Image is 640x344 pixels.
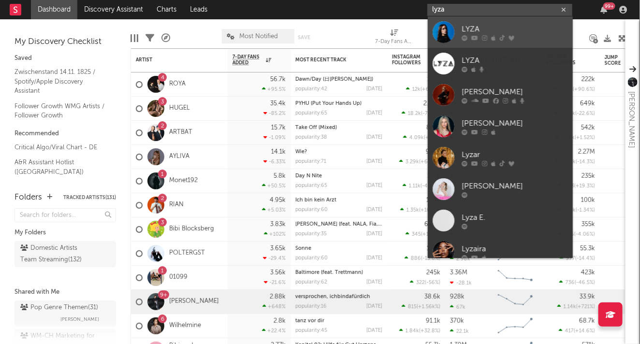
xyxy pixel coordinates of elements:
span: -7.19 % [422,111,439,116]
span: +14.6 % [575,329,594,334]
div: 5.8k [274,173,286,179]
div: Wie? [295,149,382,155]
a: tanz vor dir [295,318,324,324]
a: Zwischenstand 14.11. 1825 / Spotify/Apple Discovery Assistant [15,67,106,96]
div: ( ) [399,158,440,165]
div: [DATE] [366,256,382,261]
div: Most Recent Track [295,57,368,63]
a: Lyza E. [428,205,573,236]
span: -42.5 % [422,184,439,189]
div: 3.65k [270,245,286,252]
a: [PERSON_NAME] [169,298,219,306]
div: 100k [581,197,595,203]
div: [DATE] [366,280,382,285]
div: [PERSON_NAME] [462,86,568,98]
a: Domestic Artists Team Streaming(132) [15,241,116,267]
span: +657 % [422,87,439,92]
div: -21.6 % [264,279,286,286]
div: 14.1k [271,149,286,155]
div: ( ) [555,134,595,141]
button: Save [298,35,310,40]
a: Monet192 [169,177,198,185]
div: [DATE] [366,207,382,213]
div: Shared with Me [15,287,116,298]
div: 67k [450,304,465,310]
span: 12k [412,87,421,92]
a: Dawn/Day (日[PERSON_NAME]) [295,77,373,82]
div: Saved [15,53,116,64]
div: 22.1k [450,328,469,334]
span: +90.6 % [574,87,594,92]
a: LYZA [428,16,573,48]
span: +67.2 % [421,159,439,165]
div: ( ) [558,231,595,237]
a: PYHU (Put Your Hands Up) [295,101,362,106]
input: Search for artists [427,4,572,16]
span: 1.35k [407,208,419,213]
span: +721 % [578,304,594,310]
div: 2.88k [270,294,286,300]
a: ARTBAT [169,129,192,137]
span: +1.52 % [576,135,594,141]
a: Bibi Blocksberg [169,225,214,233]
span: +10.6 % [421,208,439,213]
div: popularity: 65 [295,111,327,116]
div: Day N Nite [295,173,382,179]
div: 68.7k [579,318,595,324]
div: ( ) [405,255,440,261]
div: ( ) [402,110,440,116]
div: LYZA [462,55,568,66]
svg: Chart title [494,314,537,338]
div: popularity: 42 [295,86,327,92]
div: 194k [426,197,440,203]
div: [DATE] [366,231,382,237]
span: 322 [416,280,425,286]
div: 855k [426,125,440,131]
a: Lyzar [428,142,573,173]
div: ( ) [555,158,595,165]
div: versprochen, ichbindafürdich [295,294,382,300]
span: +32.8 % [421,329,439,334]
div: ( ) [559,328,595,334]
span: -56 % [426,280,439,286]
div: 649k [580,100,595,107]
span: 1.11k [409,184,421,189]
a: 01099 [169,273,188,282]
div: ( ) [557,303,595,310]
a: versprochen, ichbindafürdich [295,294,370,300]
div: 423k [581,270,595,276]
div: ( ) [410,279,440,286]
a: Follower Growth WMG Artists / Follower Growth [15,101,106,121]
div: My Folders [15,227,116,239]
a: AYLIVA [169,153,189,161]
span: 7-Day Fans Added [233,54,263,66]
div: popularity: 71 [295,159,326,164]
span: -14.3 % [577,159,594,165]
a: [PERSON_NAME] [428,173,573,205]
a: Day N Nite [295,173,322,179]
div: 4.95k [270,197,286,203]
div: ( ) [406,231,440,237]
span: +22 % [425,135,439,141]
div: -85.2 % [263,110,286,116]
div: [PERSON_NAME] [462,180,568,192]
div: +648 % [262,303,286,310]
div: 3.56k [270,270,286,276]
div: -1.09 % [263,134,286,141]
a: Wie? [295,149,307,155]
a: Lyzaira [428,236,573,268]
a: LYZA [428,48,573,79]
div: 245k [426,270,440,276]
div: 69.5k [424,221,440,228]
div: 222k [582,76,595,83]
div: PYHU (Put Your Hands Up) [295,101,382,106]
span: 1.14k [564,304,576,310]
div: Domestic Artists Team Streaming ( 132 ) [20,243,88,266]
div: My Discovery Checklist [15,36,116,48]
a: Pop Genre Themen(31)[PERSON_NAME] [15,301,116,327]
span: -1.34 % [577,208,594,213]
a: Baltimore (feat. Trettmann) [295,270,363,275]
span: -14.4 % [577,256,594,261]
button: 99+ [600,6,607,14]
div: ( ) [399,328,440,334]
